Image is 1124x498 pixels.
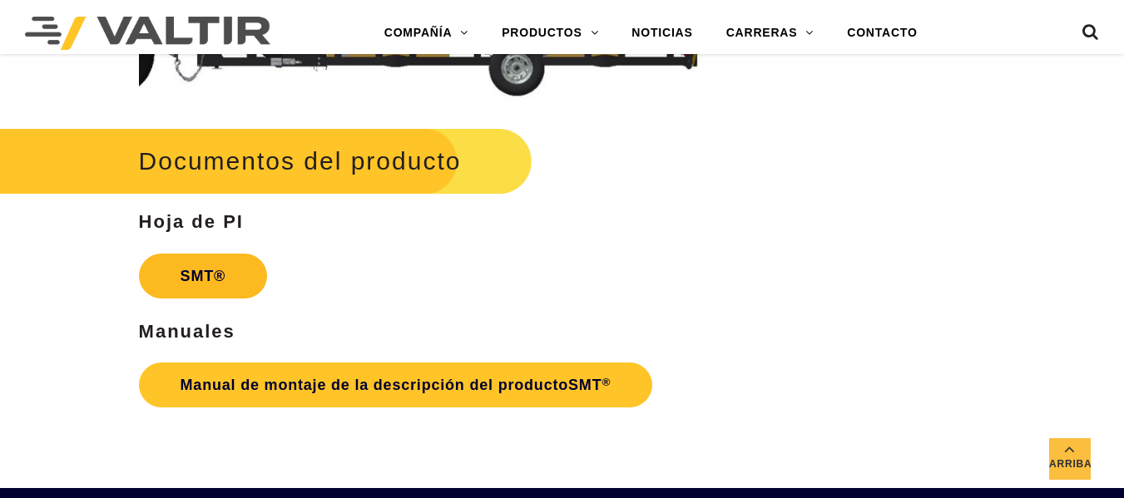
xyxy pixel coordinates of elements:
a: Manual de montaje de la descripción del productoSMT® [139,362,653,407]
font: PRODUCTOS [502,26,582,39]
a: PRODUCTOS [485,17,615,50]
font: SMT [568,377,602,393]
a: SMT®​ [139,254,267,298]
font: Manual de montaje de la descripción del producto [181,377,568,393]
font: CARRERAS [726,26,798,39]
a: COMPAÑÍA [368,17,485,50]
a: CARRERAS [710,17,831,50]
a: Arriba [1049,438,1091,480]
a: CONTACTO [830,17,933,50]
font: Documentos del producto [139,147,462,175]
font: COMPAÑÍA [384,26,453,39]
font: SMT® [181,268,225,284]
img: Valtir [25,17,270,50]
font: CONTACTO [847,26,917,39]
font: Hoja de PI [139,211,244,232]
font: NOTICIAS [631,26,692,39]
a: NOTICIAS [615,17,709,50]
font: Arriba [1049,458,1092,470]
font: Manuales [139,321,235,342]
font: ® [602,376,611,388]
